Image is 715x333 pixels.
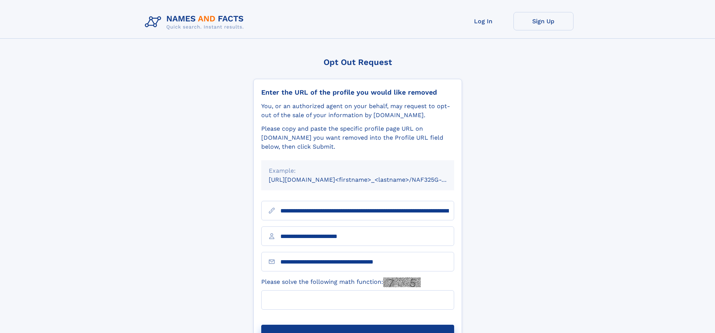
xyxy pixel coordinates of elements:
small: [URL][DOMAIN_NAME]<firstname>_<lastname>/NAF325G-xxxxxxxx [269,176,468,183]
label: Please solve the following math function: [261,277,421,287]
a: Sign Up [513,12,574,30]
div: Please copy and paste the specific profile page URL on [DOMAIN_NAME] you want removed into the Pr... [261,124,454,151]
div: You, or an authorized agent on your behalf, may request to opt-out of the sale of your informatio... [261,102,454,120]
div: Example: [269,166,447,175]
div: Opt Out Request [253,57,462,67]
div: Enter the URL of the profile you would like removed [261,88,454,96]
img: Logo Names and Facts [142,12,250,32]
a: Log In [453,12,513,30]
